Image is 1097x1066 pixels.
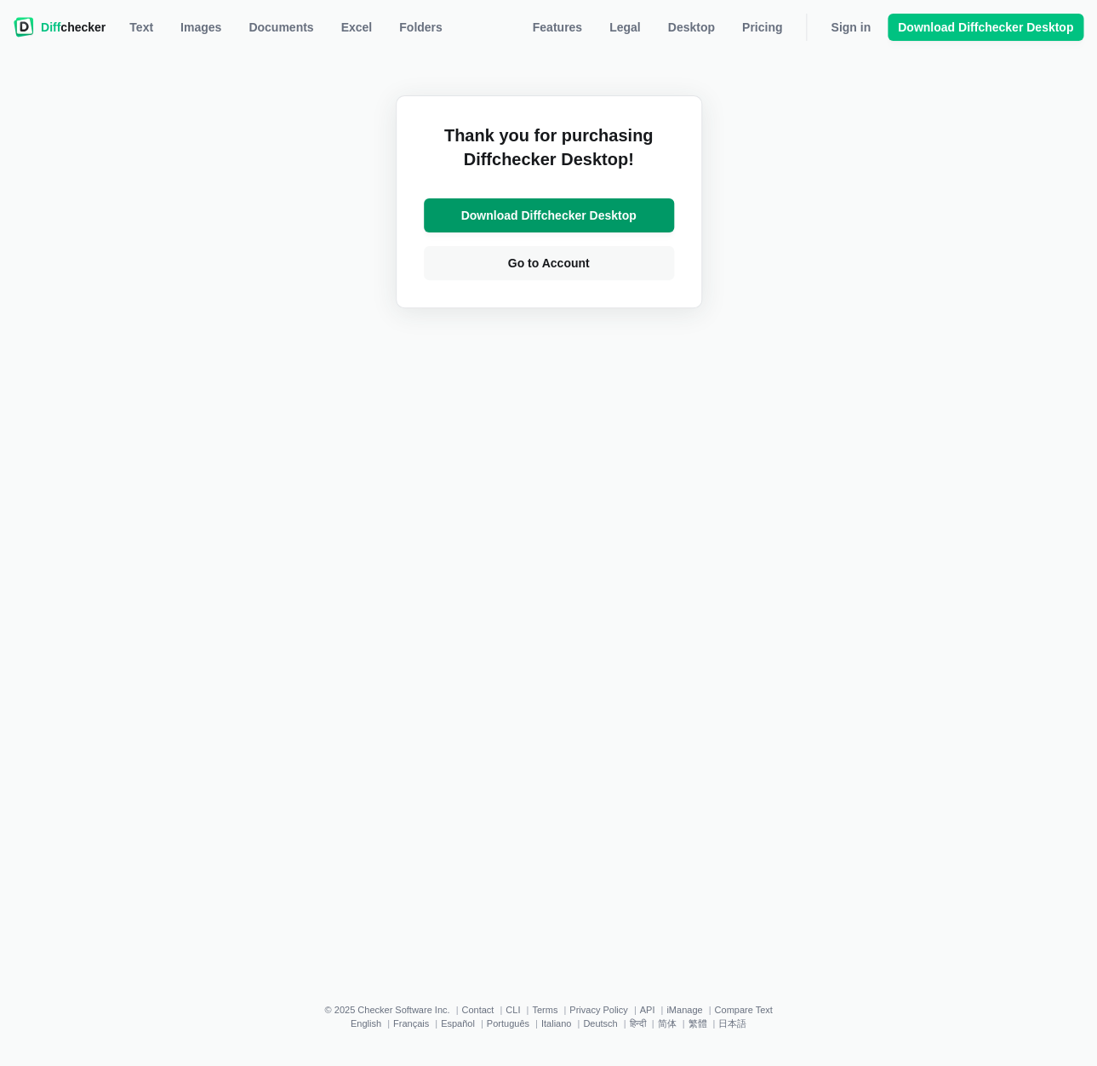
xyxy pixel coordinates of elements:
a: API [639,1005,654,1015]
span: checker [41,19,106,36]
h2: Thank you for purchasing Diffchecker Desktop! [424,123,674,185]
span: Pricing [739,19,786,36]
span: Text [126,19,157,36]
a: Español [441,1018,475,1029]
a: Pricing [732,14,792,41]
span: Diff [41,20,60,34]
span: Sign in [827,19,874,36]
span: Folders [396,19,446,36]
span: Go to Account [505,255,593,272]
a: Desktop [657,14,724,41]
a: 繁體 [688,1018,706,1029]
a: Features [523,14,592,41]
a: Terms [532,1005,557,1015]
img: Diffchecker logo [14,17,34,37]
span: Desktop [664,19,717,36]
span: Download Diffchecker Desktop [457,207,639,224]
li: © 2025 Checker Software Inc. [324,1005,461,1015]
a: Download Diffchecker Desktop [424,198,674,232]
span: Images [177,19,225,36]
a: CLI [506,1005,520,1015]
a: Go to Account [424,246,674,280]
a: 简体 [657,1018,676,1029]
a: iManage [666,1005,702,1015]
a: Français [393,1018,429,1029]
a: Diffchecker [14,14,106,41]
a: Compare Text [714,1005,772,1015]
a: English [351,1018,381,1029]
a: Documents [238,14,323,41]
a: Excel [331,14,383,41]
a: Sign in [820,14,881,41]
a: Legal [599,14,651,41]
a: Deutsch [583,1018,617,1029]
a: Português [487,1018,529,1029]
a: Contact [461,1005,494,1015]
a: 日本語 [718,1018,746,1029]
a: Italiano [541,1018,571,1029]
a: हिन्दी [629,1018,645,1029]
a: Images [170,14,231,41]
span: Features [529,19,586,36]
button: Folders [389,14,453,41]
span: Legal [606,19,644,36]
a: Text [119,14,163,41]
span: Excel [338,19,376,36]
a: Download Diffchecker Desktop [888,14,1083,41]
span: Documents [245,19,317,36]
span: Download Diffchecker Desktop [894,19,1077,36]
a: Privacy Policy [569,1005,627,1015]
